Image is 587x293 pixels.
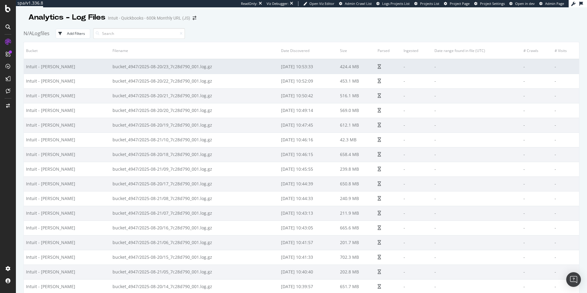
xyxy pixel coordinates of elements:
div: Analytics - Log Files [28,12,105,23]
td: Intuit - [PERSON_NAME] [24,250,110,265]
td: Intuit - [PERSON_NAME] [24,103,110,118]
td: [DATE] 10:46:16 [279,132,338,147]
td: 240.9 MB [338,191,375,206]
td: - [401,221,432,235]
td: - [552,221,579,235]
td: 211.9 MB [338,206,375,221]
span: Open Viz Editor [309,1,334,6]
span: Open in dev [515,1,535,6]
td: - [521,59,552,74]
td: bucket_4947/2025-08-20/16_7c28d790_001.log.gz [110,221,279,235]
td: [DATE] 10:43:05 [279,221,338,235]
td: - [521,162,552,176]
th: Ingested [401,42,432,59]
th: Filename [110,42,279,59]
td: - [521,221,552,235]
a: Open Viz Editor [303,1,334,6]
td: - [401,118,432,132]
td: - [552,118,579,132]
td: - [432,250,521,265]
td: - [432,162,521,176]
td: - [521,176,552,191]
td: bucket_4947/2025-08-20/18_7c28d790_001.log.gz [110,147,279,162]
td: bucket_4947/2025-08-21/10_7c28d790_001.log.gz [110,132,279,147]
td: bucket_4947/2025-08-21/07_7c28d790_001.log.gz [110,206,279,221]
td: - [521,250,552,265]
td: bucket_4947/2025-08-21/05_7c28d790_001.log.gz [110,265,279,279]
td: 612.1 MB [338,118,375,132]
td: [DATE] 10:40:40 [279,265,338,279]
span: N/A [24,30,32,37]
td: bucket_4947/2025-08-20/19_7c28d790_001.log.gz [110,118,279,132]
span: Project Page [450,1,470,6]
a: Admin Page [539,1,564,6]
td: 202.8 MB [338,265,375,279]
td: [DATE] 10:43:13 [279,206,338,221]
td: - [521,88,552,103]
td: Intuit - [PERSON_NAME] [24,147,110,162]
td: - [401,250,432,265]
td: - [432,176,521,191]
td: bucket_4947/2025-08-20/22_7c28d790_001.log.gz [110,74,279,88]
td: bucket_4947/2025-08-21/06_7c28d790_001.log.gz [110,235,279,250]
td: - [401,59,432,74]
td: bucket_4947/2025-08-20/20_7c28d790_001.log.gz [110,103,279,118]
td: - [432,59,521,74]
td: - [432,206,521,221]
th: Size [338,42,375,59]
td: - [432,191,521,206]
td: Intuit - [PERSON_NAME] [24,118,110,132]
td: - [401,162,432,176]
th: # Visits [552,42,579,59]
td: Intuit - [PERSON_NAME] [24,191,110,206]
td: - [552,59,579,74]
td: [DATE] 10:52:09 [279,74,338,88]
td: [DATE] 10:53:33 [279,59,338,74]
td: - [521,265,552,279]
td: - [401,265,432,279]
td: - [552,162,579,176]
a: Open in dev [509,1,535,6]
td: - [552,132,579,147]
td: - [521,206,552,221]
td: 658.4 MB [338,147,375,162]
span: Logfiles [32,30,50,37]
td: Intuit - [PERSON_NAME] [24,88,110,103]
td: bucket_4947/2025-08-21/08_7c28d790_001.log.gz [110,191,279,206]
td: 42.3 MB [338,132,375,147]
a: Admin Crawl List [339,1,372,6]
td: bucket_4947/2025-08-20/15_7c28d790_001.log.gz [110,250,279,265]
td: - [432,88,521,103]
span: Project Settings [480,1,505,6]
td: [DATE] 10:44:39 [279,176,338,191]
a: Project Page [444,1,470,6]
a: Project Settings [474,1,505,6]
td: - [432,221,521,235]
td: - [552,250,579,265]
td: 201.7 MB [338,235,375,250]
td: - [552,235,579,250]
td: - [432,132,521,147]
td: - [432,147,521,162]
td: - [552,265,579,279]
td: - [521,147,552,162]
span: Projects List [420,1,439,6]
td: [DATE] 10:49:14 [279,103,338,118]
td: [DATE] 10:45:55 [279,162,338,176]
td: - [552,103,579,118]
td: 569.0 MB [338,103,375,118]
td: - [552,191,579,206]
div: Intuit - Quickbooks - 600k Monthly URL (JS) [108,15,190,21]
td: bucket_4947/2025-08-20/17_7c28d790_001.log.gz [110,176,279,191]
td: [DATE] 10:44:33 [279,191,338,206]
td: - [401,191,432,206]
td: Intuit - [PERSON_NAME] [24,265,110,279]
td: Intuit - [PERSON_NAME] [24,162,110,176]
td: - [401,103,432,118]
td: bucket_4947/2025-08-20/23_7c28d790_001.log.gz [110,59,279,74]
td: - [432,103,521,118]
td: Intuit - [PERSON_NAME] [24,221,110,235]
td: [DATE] 10:41:33 [279,250,338,265]
td: - [432,74,521,88]
span: Logs Projects List [382,1,410,6]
